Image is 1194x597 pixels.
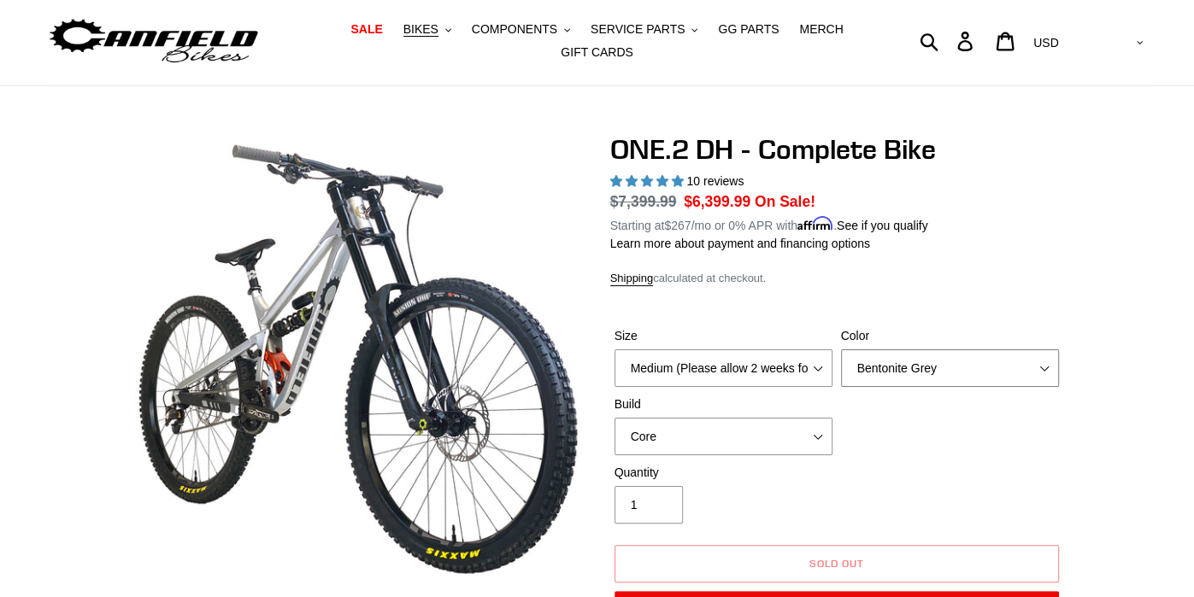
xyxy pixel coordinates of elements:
button: COMPONENTS [463,18,579,41]
label: Size [615,327,832,345]
button: Sold out [615,545,1059,582]
span: 10 reviews [686,174,744,188]
span: $267 [664,219,691,232]
p: Starting at /mo or 0% APR with . [610,213,928,235]
span: GIFT CARDS [561,45,633,60]
span: MERCH [799,22,843,37]
label: Build [615,395,832,413]
a: SALE [342,18,391,41]
img: Canfield Bikes [47,15,261,68]
div: calculated at checkout. [610,270,1063,287]
span: Affirm [797,216,833,231]
span: SALE [350,22,382,37]
a: See if you qualify - Learn more about Affirm Financing (opens in modal) [837,219,928,232]
label: Color [841,327,1059,345]
span: $6,399.99 [684,193,750,210]
a: GG PARTS [709,18,787,41]
span: GG PARTS [718,22,779,37]
span: COMPONENTS [472,22,557,37]
span: 5.00 stars [610,174,687,188]
a: Shipping [610,272,654,286]
button: SERVICE PARTS [582,18,706,41]
span: On Sale! [755,190,815,213]
s: $7,399.99 [610,193,677,210]
span: BIKES [403,22,438,37]
a: MERCH [791,18,851,41]
span: Sold out [809,557,864,570]
a: Learn more about payment and financing options [610,237,870,250]
label: Quantity [615,464,832,482]
h1: ONE.2 DH - Complete Bike [610,133,1063,166]
a: GIFT CARDS [552,41,642,64]
span: SERVICE PARTS [591,22,685,37]
button: BIKES [395,18,460,41]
